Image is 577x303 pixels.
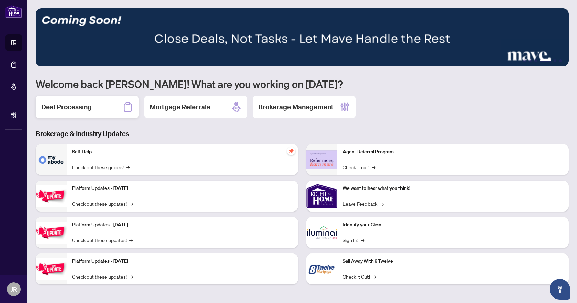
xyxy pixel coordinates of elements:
a: Check out these updates!→ [72,200,133,207]
img: Self-Help [36,144,67,175]
button: 3 [534,59,537,62]
img: Platform Updates - July 21, 2025 [36,185,67,207]
span: → [126,163,130,171]
h3: Brokerage & Industry Updates [36,129,569,139]
img: Identify your Client [306,217,337,248]
h2: Deal Processing [41,102,92,112]
img: We want to hear what you think! [306,181,337,212]
p: Agent Referral Program [343,148,563,156]
p: Platform Updates - [DATE] [72,221,293,229]
span: → [129,273,133,280]
button: 1 [523,59,526,62]
button: Open asap [550,279,570,300]
span: → [361,236,364,244]
button: 4 [540,59,551,62]
span: pushpin [287,147,295,155]
span: → [372,163,375,171]
span: JR [11,284,17,294]
h2: Mortgage Referrals [150,102,210,112]
h1: Welcome back [PERSON_NAME]! What are you working on [DATE]? [36,77,569,90]
p: Sail Away With 8Twelve [343,258,563,265]
span: → [129,236,133,244]
h2: Brokerage Management [258,102,333,112]
span: → [129,200,133,207]
a: Check it Out!→ [343,273,376,280]
button: 5 [554,59,556,62]
img: logo [5,5,22,18]
img: Platform Updates - June 23, 2025 [36,258,67,280]
button: 6 [559,59,562,62]
p: Identify your Client [343,221,563,229]
a: Check it out!→ [343,163,375,171]
a: Check out these updates!→ [72,273,133,280]
a: Check out these updates!→ [72,236,133,244]
img: Platform Updates - July 8, 2025 [36,222,67,244]
img: Agent Referral Program [306,150,337,169]
p: Self-Help [72,148,293,156]
img: Sail Away With 8Twelve [306,253,337,284]
img: Slide 3 [36,8,569,66]
p: We want to hear what you think! [343,185,563,192]
span: → [373,273,376,280]
a: Leave Feedback→ [343,200,384,207]
a: Sign In!→ [343,236,364,244]
p: Platform Updates - [DATE] [72,258,293,265]
span: → [380,200,384,207]
a: Check out these guides!→ [72,163,130,171]
p: Platform Updates - [DATE] [72,185,293,192]
button: 2 [529,59,532,62]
